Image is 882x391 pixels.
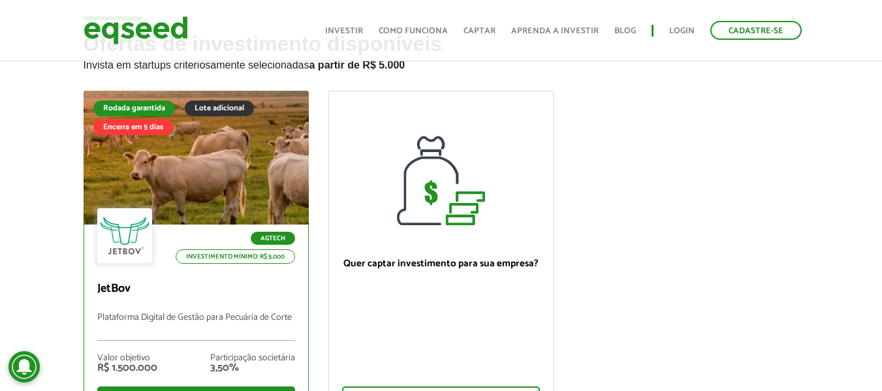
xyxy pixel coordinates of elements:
[669,27,695,35] a: Login
[342,258,540,270] p: Quer captar investimento para sua empresa?
[710,21,802,40] a: Cadastre-se
[379,27,448,35] a: Como funciona
[185,101,254,116] div: Lote adicional
[309,59,405,70] strong: a partir de R$ 5.000
[325,27,363,35] a: Investir
[464,27,496,35] a: Captar
[84,55,799,71] p: Invista em startups criteriosamente selecionadas
[93,119,173,135] div: Encerra em 5 dias
[97,282,295,296] p: JetBov
[97,354,157,363] div: Valor objetivo
[97,363,157,373] div: R$ 1.500.000
[93,101,175,116] div: Rodada garantida
[176,249,295,264] p: Investimento mínimo: R$ 5.000
[511,27,599,35] a: Aprenda a investir
[251,232,295,245] p: Agtech
[210,363,295,373] div: 3,50%
[210,354,295,363] div: Participação societária
[614,27,636,35] a: Blog
[84,33,799,91] h2: Ofertas de investimento disponíveis
[84,13,188,48] img: EqSeed
[97,313,295,341] p: Plataforma Digital de Gestão para Pecuária de Corte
